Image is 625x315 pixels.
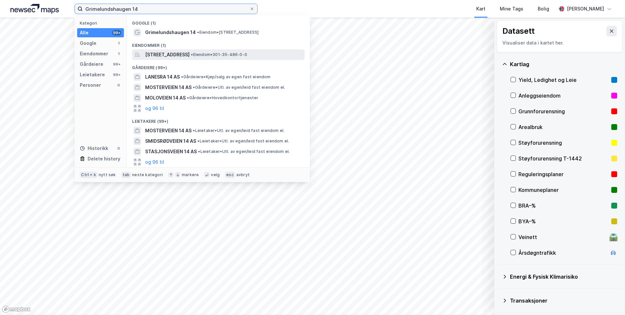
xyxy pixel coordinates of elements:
[121,172,131,178] div: tab
[197,30,259,35] span: Eiendom • [STREET_ADDRESS]
[518,202,609,210] div: BRA–%
[2,306,31,313] a: Mapbox homepage
[510,60,617,68] div: Kartlag
[193,85,285,90] span: Gårdeiere • Utl. av egen/leid fast eiendom el.
[116,51,121,56] div: 1
[193,128,195,133] span: •
[80,39,96,47] div: Google
[112,30,121,35] div: 99+
[145,73,180,81] span: LANESRA 14 AS
[198,149,290,154] span: Leietaker • Utl. av egen/leid fast eiendom el.
[145,94,186,102] span: MOLOVEIEN 14 AS
[182,172,199,177] div: markere
[187,95,258,101] span: Gårdeiere • Hovedkontortjenester
[518,249,607,257] div: Årsdøgntrafikk
[518,217,609,225] div: BYA–%
[127,38,310,49] div: Eiendommer (1)
[145,28,196,36] span: Grimelundshaugen 14
[116,83,121,88] div: 0
[198,149,200,154] span: •
[191,52,247,57] span: Eiendom • 301-35-486-0-0
[112,62,121,67] div: 99+
[609,233,618,241] div: 🛣️
[80,21,124,26] div: Kategori
[236,172,250,177] div: avbryt
[116,41,121,46] div: 1
[518,123,609,131] div: Arealbruk
[567,5,604,13] div: [PERSON_NAME]
[518,186,609,194] div: Kommuneplaner
[538,5,549,13] div: Bolig
[99,172,116,177] div: nytt søk
[88,155,120,163] div: Delete history
[127,60,310,72] div: Gårdeiere (99+)
[518,107,609,115] div: Grunnforurensning
[127,114,310,125] div: Leietakere (99+)
[10,4,59,14] img: logo.a4113a55bc3d86da70a041830d287a7e.svg
[80,144,108,152] div: Historikk
[145,148,197,156] span: STASJONSVEIEN 14 AS
[502,39,617,47] div: Visualiser data i kartet her.
[502,26,535,36] div: Datasett
[518,233,607,241] div: Veinett
[145,137,196,145] span: SMIDSRØDVEIEN 14 AS
[80,71,105,79] div: Leietakere
[518,170,609,178] div: Reguleringsplaner
[145,127,192,135] span: MOSTERVEIEN 14 AS
[518,139,609,147] div: Støyforurensning
[83,4,249,14] input: Søk på adresse, matrikkel, gårdeiere, leietakere eller personer
[145,83,192,91] span: MOSTERVEIEN 14 AS
[112,72,121,77] div: 99+
[197,139,289,144] span: Leietaker • Utl. av egen/leid fast eiendom el.
[80,29,89,37] div: Alle
[518,92,609,100] div: Anleggseiendom
[145,104,164,112] button: og 96 til
[127,15,310,27] div: Google (1)
[518,155,609,162] div: Støyforurensning T-1442
[116,146,121,151] div: 0
[145,158,164,166] button: og 96 til
[193,128,284,133] span: Leietaker • Utl. av egen/leid fast eiendom el.
[187,95,189,100] span: •
[80,60,103,68] div: Gårdeiere
[197,139,199,143] span: •
[80,172,97,178] div: Ctrl + k
[197,30,199,35] span: •
[225,172,235,178] div: esc
[510,273,617,281] div: Energi & Fysisk Klimarisiko
[191,52,193,57] span: •
[193,85,195,90] span: •
[500,5,523,13] div: Mine Tags
[132,172,163,177] div: neste kategori
[476,5,485,13] div: Kart
[510,297,617,305] div: Transaksjoner
[518,76,609,84] div: Yield, Ledighet og Leie
[80,50,108,58] div: Eiendommer
[181,74,183,79] span: •
[80,81,101,89] div: Personer
[181,74,270,80] span: Gårdeiere • Kjøp/salg av egen fast eiendom
[211,172,220,177] div: velg
[592,284,625,315] iframe: Chat Widget
[145,51,190,59] span: [STREET_ADDRESS]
